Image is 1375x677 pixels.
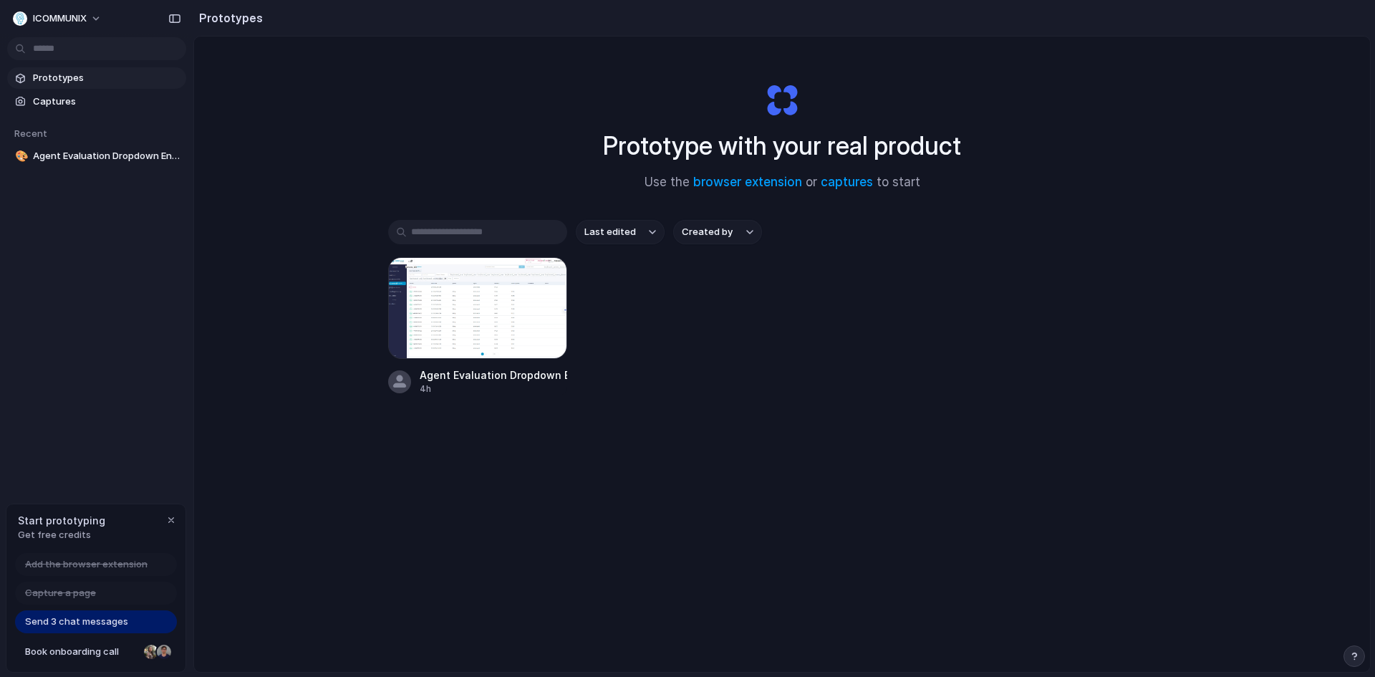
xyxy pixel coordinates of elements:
span: Capture a page [25,586,96,600]
a: Book onboarding call [15,640,177,663]
span: Use the or to start [645,173,920,192]
span: Get free credits [18,528,105,542]
span: Start prototyping [18,513,105,528]
span: Created by [682,225,733,239]
a: Agent Evaluation Dropdown EnhancementAgent Evaluation Dropdown Enhancement4h [388,257,567,395]
div: 🎨 [15,148,25,165]
span: Prototypes [33,71,180,85]
button: Last edited [576,220,665,244]
a: browser extension [693,175,802,189]
div: 4h [420,383,567,395]
span: ICOMMUNIX [33,11,87,26]
div: Christian Iacullo [155,643,173,661]
span: Last edited [584,225,636,239]
span: Add the browser extension [25,557,148,572]
span: Agent Evaluation Dropdown Enhancement [33,149,180,163]
div: Agent Evaluation Dropdown Enhancement [420,368,567,383]
span: Recent [14,128,47,139]
h2: Prototypes [193,9,263,27]
button: Created by [673,220,762,244]
div: Nicole Kubica [143,643,160,661]
a: 🎨Agent Evaluation Dropdown Enhancement [7,145,186,167]
span: Captures [33,95,180,109]
span: Send 3 chat messages [25,615,128,629]
span: Book onboarding call [25,645,138,659]
a: captures [821,175,873,189]
button: 🎨 [13,149,27,163]
h1: Prototype with your real product [603,127,961,165]
a: Captures [7,91,186,112]
a: Prototypes [7,67,186,89]
button: ICOMMUNIX [7,7,109,30]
